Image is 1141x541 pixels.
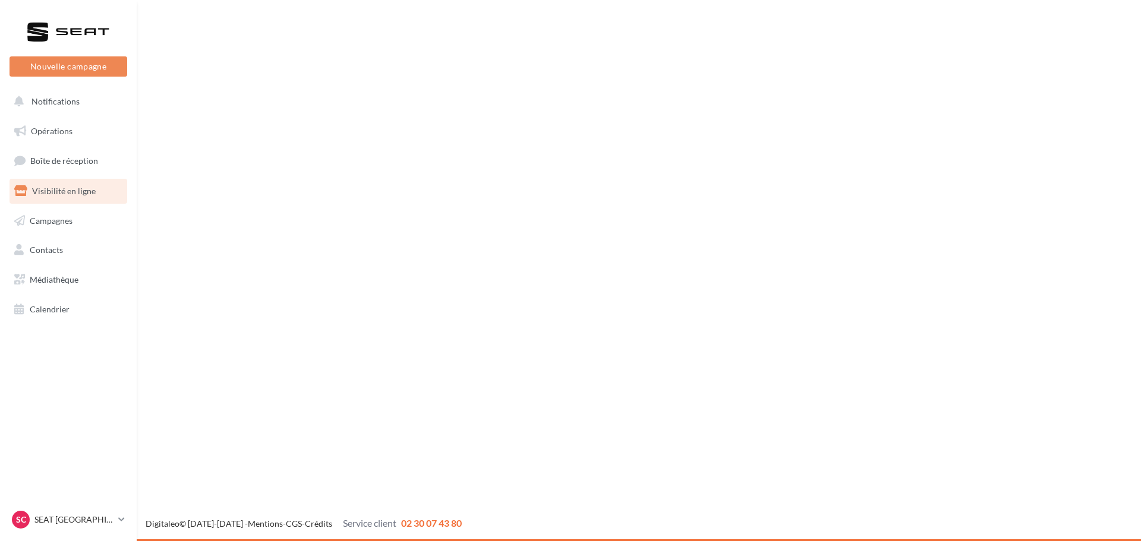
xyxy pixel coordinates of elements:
span: Opérations [31,126,73,136]
span: 02 30 07 43 80 [401,517,462,529]
a: Mentions [248,518,283,529]
a: Opérations [7,119,130,144]
span: Visibilité en ligne [32,186,96,196]
span: Médiathèque [30,274,78,284]
span: Campagnes [30,215,73,225]
a: Boîte de réception [7,148,130,173]
span: Contacts [30,245,63,255]
a: Campagnes [7,208,130,233]
button: Nouvelle campagne [10,56,127,77]
span: © [DATE]-[DATE] - - - [146,518,462,529]
button: Notifications [7,89,125,114]
a: Digitaleo [146,518,179,529]
a: Contacts [7,238,130,262]
span: Boîte de réception [30,156,98,166]
a: Calendrier [7,297,130,322]
a: SC SEAT [GEOGRAPHIC_DATA] [10,508,127,531]
a: Médiathèque [7,267,130,292]
p: SEAT [GEOGRAPHIC_DATA] [34,514,114,526]
a: Crédits [305,518,332,529]
span: SC [16,514,26,526]
a: CGS [286,518,302,529]
span: Calendrier [30,304,70,314]
span: Notifications [31,96,80,106]
span: Service client [343,517,396,529]
a: Visibilité en ligne [7,179,130,204]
